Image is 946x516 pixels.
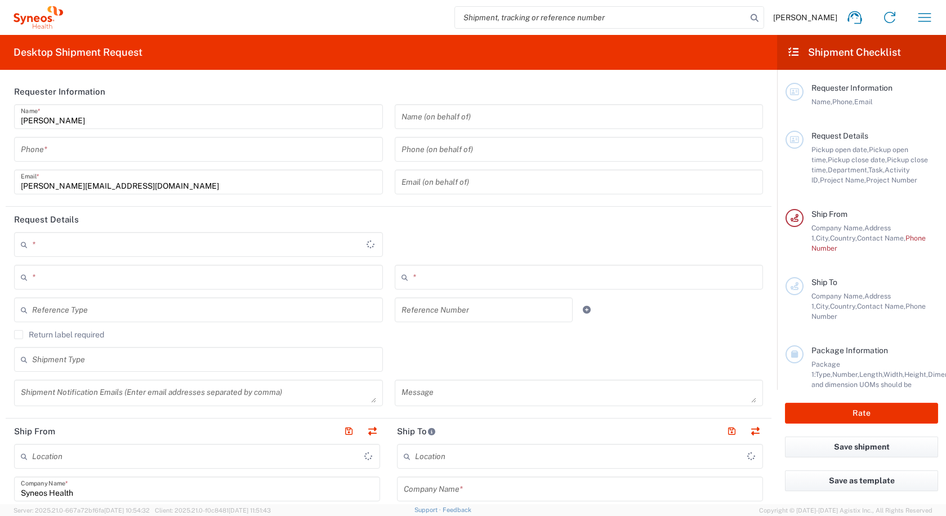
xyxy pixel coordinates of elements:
[229,507,271,514] span: [DATE] 11:51:43
[815,370,832,379] span: Type,
[857,234,905,242] span: Contact Name,
[859,370,883,379] span: Length,
[811,131,868,140] span: Request Details
[397,426,436,437] h2: Ship To
[14,330,104,339] label: Return label required
[811,278,837,287] span: Ship To
[785,470,938,491] button: Save as template
[868,166,885,174] span: Task,
[811,145,869,154] span: Pickup open date,
[854,97,873,106] span: Email
[811,360,840,379] span: Package 1:
[866,176,917,184] span: Project Number
[14,86,105,97] h2: Requester Information
[787,46,901,59] h2: Shipment Checklist
[832,370,859,379] span: Number,
[811,292,864,300] span: Company Name,
[443,506,471,513] a: Feedback
[811,97,832,106] span: Name,
[832,97,854,106] span: Phone,
[811,210,847,219] span: Ship From
[785,403,938,424] button: Rate
[828,155,887,164] span: Pickup close date,
[14,507,150,514] span: Server: 2025.21.0-667a72bf6fa
[828,166,868,174] span: Department,
[773,12,837,23] span: [PERSON_NAME]
[904,370,928,379] span: Height,
[14,426,55,437] h2: Ship From
[104,507,150,514] span: [DATE] 10:54:32
[811,224,864,232] span: Company Name,
[759,505,932,515] span: Copyright © [DATE]-[DATE] Agistix Inc., All Rights Reserved
[811,83,893,92] span: Requester Information
[811,346,888,355] span: Package Information
[14,214,79,225] h2: Request Details
[883,370,904,379] span: Width,
[816,234,830,242] span: City,
[155,507,271,514] span: Client: 2025.21.0-f0c8481
[830,234,857,242] span: Country,
[414,506,443,513] a: Support
[14,46,142,59] h2: Desktop Shipment Request
[455,7,747,28] input: Shipment, tracking or reference number
[579,302,595,318] a: Add Reference
[820,176,866,184] span: Project Name,
[816,302,830,310] span: City,
[857,302,905,310] span: Contact Name,
[785,437,938,457] button: Save shipment
[830,302,857,310] span: Country,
